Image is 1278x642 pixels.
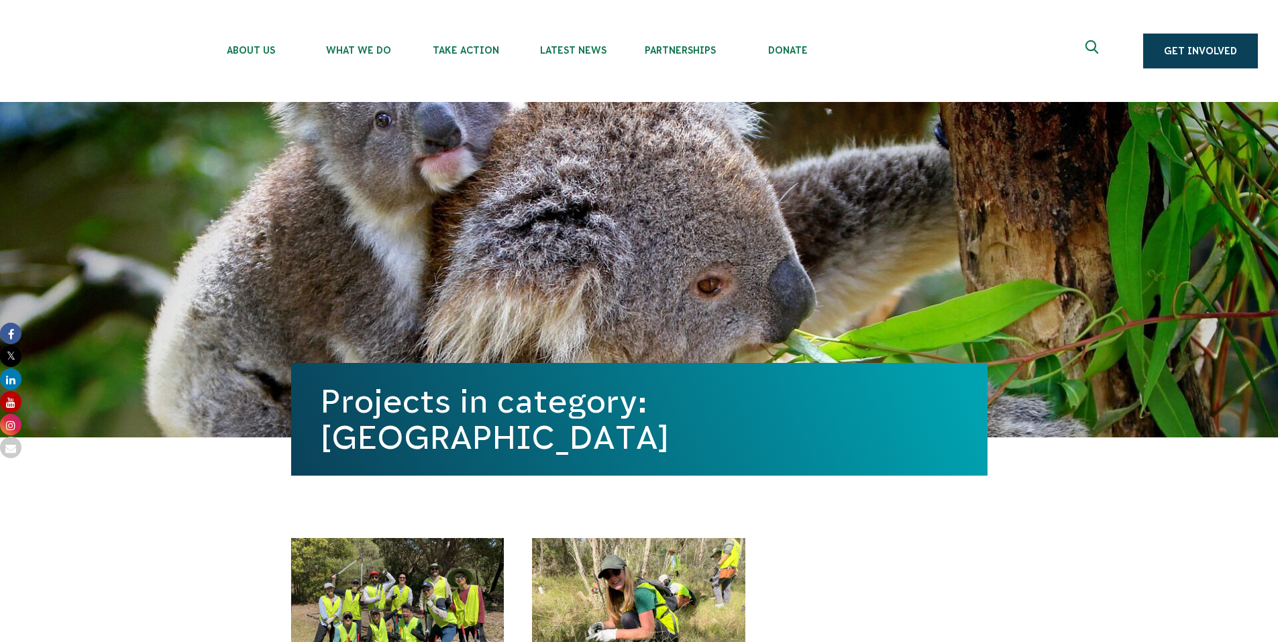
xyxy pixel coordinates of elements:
li: Take Action [412,11,519,91]
li: About Us [197,11,305,91]
span: Donate [734,45,841,56]
span: What We Do [305,45,412,56]
span: Expand search box [1085,40,1102,62]
span: Take Action [412,45,519,56]
a: Get Involved [1143,34,1258,68]
span: Partnerships [627,45,734,56]
span: About Us [197,45,305,56]
button: Expand search box Close search box [1077,35,1110,67]
h1: Projects in category: [GEOGRAPHIC_DATA] [321,383,958,456]
span: Latest News [519,45,627,56]
li: What We Do [305,11,412,91]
